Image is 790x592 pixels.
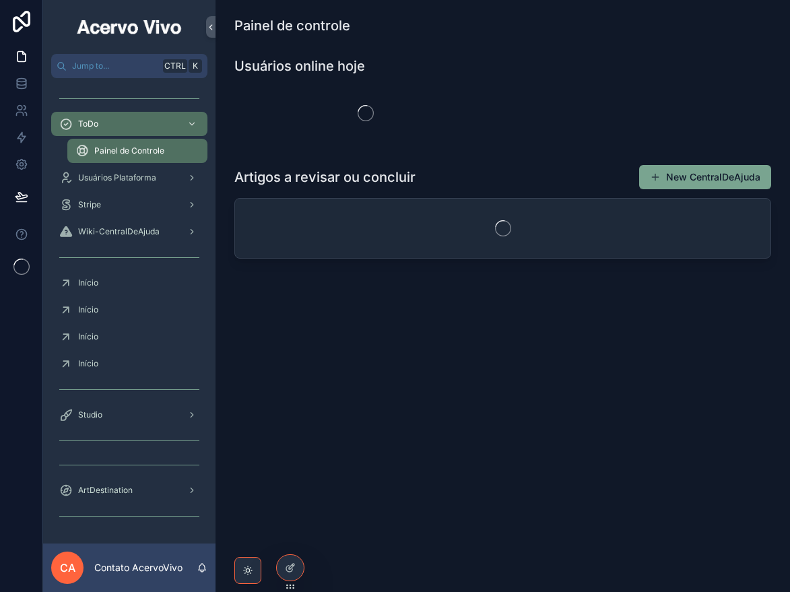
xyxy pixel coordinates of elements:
[78,277,98,288] span: Início
[163,59,187,73] span: Ctrl
[78,331,98,342] span: Início
[78,358,98,369] span: Início
[51,166,207,190] a: Usuários Plataforma
[234,168,416,187] h1: Artigos a revisar ou concluir
[78,172,156,183] span: Usuários Plataforma
[51,193,207,217] a: Stripe
[639,165,771,189] button: New CentralDeAjuda
[78,409,102,420] span: Studio
[78,304,98,315] span: Início
[51,478,207,502] a: ArtDestination
[234,16,350,35] h1: Painel de controle
[78,119,98,129] span: ToDo
[78,226,160,237] span: Wiki-CentralDeAjuda
[60,560,75,576] span: CA
[72,61,158,71] span: Jump to...
[51,54,207,78] button: Jump to...CtrlK
[234,57,365,75] h1: Usuários online hoje
[94,145,164,156] span: Painel de Controle
[43,78,216,544] div: scrollable content
[51,352,207,376] a: Início
[75,16,184,38] img: App logo
[78,199,101,210] span: Stripe
[51,271,207,295] a: Início
[51,325,207,349] a: Início
[51,403,207,427] a: Studio
[94,561,183,574] p: Contato AcervoVivo
[51,112,207,136] a: ToDo
[51,298,207,322] a: Início
[78,485,133,496] span: ArtDestination
[190,61,201,71] span: K
[67,139,207,163] a: Painel de Controle
[51,220,207,244] a: Wiki-CentralDeAjuda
